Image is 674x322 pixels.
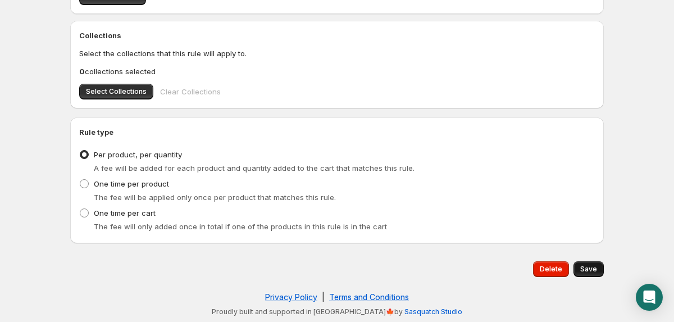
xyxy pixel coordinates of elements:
[533,261,569,277] button: Delete
[94,193,336,202] span: The fee will be applied only once per product that matches this rule.
[79,126,595,138] h2: Rule type
[580,265,597,274] span: Save
[94,208,156,217] span: One time per cart
[94,179,169,188] span: One time per product
[636,284,663,311] div: Open Intercom Messenger
[76,307,598,316] p: Proudly built and supported in [GEOGRAPHIC_DATA]🍁by
[404,307,462,316] a: Sasquatch Studio
[94,150,182,159] span: Per product, per quantity
[329,292,409,302] a: Terms and Conditions
[540,265,562,274] span: Delete
[79,48,595,59] p: Select the collections that this rule will apply to.
[86,87,147,96] span: Select Collections
[265,292,317,302] a: Privacy Policy
[322,292,325,302] span: |
[79,67,85,76] b: 0
[79,66,595,77] p: collections selected
[79,84,153,99] button: Select Collections
[79,30,595,41] h2: Collections
[94,164,415,173] span: A fee will be added for each product and quantity added to the cart that matches this rule.
[94,222,387,231] span: The fee will only added once in total if one of the products in this rule is in the cart
[573,261,604,277] button: Save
